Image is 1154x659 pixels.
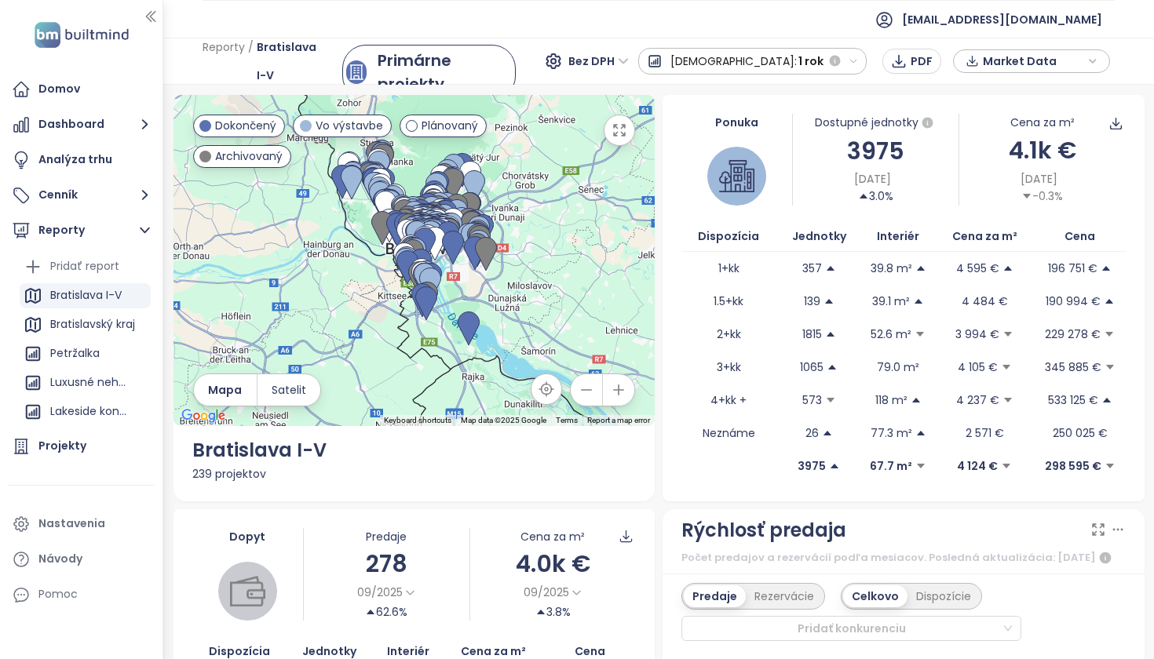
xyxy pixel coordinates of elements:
[681,351,776,384] td: 3+kk
[872,293,910,310] p: 39.1 m²
[958,359,998,376] p: 4 105 €
[681,384,776,417] td: 4+kk +
[870,457,912,475] p: 67.7 m²
[681,548,1126,567] div: Počet predajov a rezervácií podľa mesiacov. Posledná aktualizácia: [DATE]
[38,584,78,604] div: Pomoc
[798,457,826,475] p: 3975
[858,188,893,205] div: 3.0%
[1105,362,1116,373] span: caret-down
[825,263,836,274] span: caret-up
[1101,263,1112,274] span: caret-up
[208,381,242,399] span: Mapa
[203,33,245,89] span: Reporty
[1035,221,1126,252] th: Cena
[956,260,999,277] p: 4 595 €
[955,326,999,343] p: 3 994 €
[8,544,155,575] a: Návody
[50,402,131,421] div: Lakeside konkurencia
[20,254,151,279] div: Pridať report
[177,406,229,426] img: Google
[8,180,155,211] button: Cenník
[638,48,867,75] button: [DEMOGRAPHIC_DATA]:1 rok
[535,603,571,621] div: 3.8%
[802,260,822,277] p: 357
[50,286,122,305] div: Bratislava I-V
[681,285,776,318] td: 1.5+kk
[1105,461,1116,471] span: caret-down
[50,373,131,392] div: Luxusné nehnuteľnosti
[843,585,907,607] div: Celkovo
[1010,114,1075,131] div: Cena za m²
[854,170,891,188] span: [DATE]
[20,370,151,395] div: Luxusné nehnuteľnosti
[20,341,151,366] div: Petržalka
[1053,424,1108,442] p: 250 025 €
[556,416,578,424] a: Terms (opens in new tab)
[915,263,926,274] span: caret-up
[192,435,637,465] div: Bratislava I-V
[681,515,846,545] div: Rýchlosť predaja
[1104,296,1115,307] span: caret-up
[357,584,403,601] span: 09/2025
[1045,457,1101,475] p: 298 595 €
[966,424,1004,442] p: 2 571 €
[257,374,320,406] button: Satelit
[1001,461,1012,471] span: caret-down
[194,374,257,406] button: Mapa
[50,344,100,363] div: Petržalka
[719,158,754,194] img: house
[8,508,155,540] a: Nastavenia
[776,221,862,252] th: Jednotky
[829,461,840,471] span: caret-up
[215,147,283,165] span: Archivovaný
[915,428,926,439] span: caret-up
[959,132,1125,169] div: 4.1k €
[877,359,919,376] p: 79.0 m²
[915,461,926,471] span: caret-down
[1021,188,1063,205] div: -0.3%
[38,436,86,456] div: Projekty
[304,528,469,545] div: Predaje
[38,150,112,169] div: Analýza trhu
[805,424,819,442] p: 26
[793,114,959,133] div: Dostupné jednotky
[20,283,151,308] div: Bratislava I-V
[1045,326,1101,343] p: 229 278 €
[962,293,1008,310] p: 4 484 €
[20,399,151,424] div: Lakeside konkurencia
[257,33,319,89] span: Bratislava I-V
[681,221,776,252] th: Dispozícia
[681,318,776,351] td: 2+kk
[1002,395,1013,406] span: caret-down
[470,545,636,582] div: 4.0k €
[911,53,933,70] span: PDF
[871,326,911,343] p: 52.6 m²
[38,514,105,533] div: Nastavenia
[902,1,1102,38] span: [EMAIL_ADDRESS][DOMAIN_NAME]
[858,191,869,202] span: caret-up
[684,585,746,607] div: Predaje
[8,144,155,176] a: Analýza trhu
[365,606,376,617] span: caret-up
[875,391,907,409] p: 118 m²
[461,416,546,424] span: Map data ©2025 Google
[272,381,306,399] span: Satelit
[882,49,941,74] button: PDF
[802,326,822,343] p: 1815
[230,573,265,609] img: wallet
[1104,329,1115,340] span: caret-down
[192,465,637,482] div: 239 projektov
[670,47,797,75] span: [DEMOGRAPHIC_DATA]:
[20,312,151,337] div: Bratislavský kraj
[365,603,407,621] div: 62.6%
[800,359,824,376] p: 1065
[983,49,1084,73] span: Market Data
[793,133,959,169] div: 3975
[871,260,912,277] p: 39.8 m²
[1048,260,1097,277] p: 196 751 €
[913,296,924,307] span: caret-up
[1021,170,1057,188] span: [DATE]
[520,528,585,545] div: Cena za m²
